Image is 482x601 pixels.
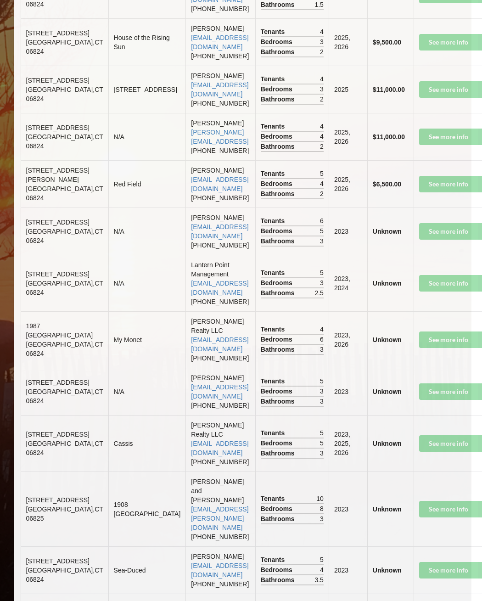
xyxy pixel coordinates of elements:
span: Tenants [261,555,287,564]
b: $6,500.00 [373,180,401,188]
span: Bedrooms [261,335,295,344]
span: 6 [320,335,324,344]
td: 2025, 2026 [329,113,367,160]
span: 2 [320,95,324,104]
span: [GEOGRAPHIC_DATA] , CT 06825 [26,506,103,522]
span: [STREET_ADDRESS] [26,379,90,386]
span: 3 [320,514,324,523]
span: [GEOGRAPHIC_DATA] , CT 06824 [26,133,103,150]
span: 4 [320,74,324,84]
b: Unknown [373,506,402,513]
td: 2023 [329,208,367,255]
a: [EMAIL_ADDRESS][DOMAIN_NAME] [191,34,248,51]
span: 6 [320,216,324,225]
span: Bedrooms [261,565,295,574]
span: Bathrooms [261,142,297,151]
span: Bedrooms [261,278,295,287]
td: Cassis [108,415,186,472]
span: 3 [320,397,324,406]
span: [GEOGRAPHIC_DATA] , CT 06824 [26,567,103,583]
span: [GEOGRAPHIC_DATA] , CT 06824 [26,388,103,404]
span: [STREET_ADDRESS] [26,29,90,37]
td: [PERSON_NAME] [PHONE_NUMBER] [185,546,255,594]
span: [STREET_ADDRESS] [26,496,90,504]
span: 4 [320,122,324,131]
span: [STREET_ADDRESS] [26,219,90,226]
b: $11,000.00 [373,86,405,93]
span: [STREET_ADDRESS] [26,431,90,438]
span: 3 [320,387,324,396]
span: 3.5 [314,575,323,584]
span: 4 [320,565,324,574]
span: 5 [320,555,324,564]
b: Unknown [373,280,402,287]
a: [PERSON_NAME][EMAIL_ADDRESS] [191,129,248,145]
span: 3 [320,449,324,458]
td: [PERSON_NAME] [PHONE_NUMBER] [185,113,255,160]
span: [GEOGRAPHIC_DATA] , CT 06824 [26,280,103,296]
td: 2023 [329,472,367,546]
span: [STREET_ADDRESS][PERSON_NAME] [26,167,90,183]
span: [GEOGRAPHIC_DATA] , CT 06824 [26,440,103,456]
span: Bathrooms [261,288,297,298]
span: 3 [320,236,324,246]
span: Bedrooms [261,226,295,236]
span: Bathrooms [261,95,297,104]
td: [PERSON_NAME] Realty LLC [PHONE_NUMBER] [185,415,255,472]
span: Bathrooms [261,189,297,198]
span: Bedrooms [261,504,295,513]
td: [PERSON_NAME] [PHONE_NUMBER] [185,66,255,113]
span: [STREET_ADDRESS] [26,557,90,565]
a: [EMAIL_ADDRESS][DOMAIN_NAME] [191,562,248,579]
a: [EMAIL_ADDRESS][DOMAIN_NAME] [191,336,248,353]
a: [EMAIL_ADDRESS][DOMAIN_NAME] [191,440,248,456]
span: 2 [320,47,324,56]
td: 2023 [329,546,367,594]
a: [EMAIL_ADDRESS][PERSON_NAME][DOMAIN_NAME] [191,506,248,531]
span: 5 [320,169,324,178]
span: 4 [320,325,324,334]
b: Unknown [373,388,402,395]
span: 3 [320,278,324,287]
span: Bedrooms [261,84,295,94]
td: Red Field [108,160,186,208]
span: 5 [320,268,324,277]
span: Bedrooms [261,37,295,46]
span: [GEOGRAPHIC_DATA] , CT 06824 [26,228,103,244]
td: [PERSON_NAME] [PHONE_NUMBER] [185,18,255,66]
span: 4 [320,179,324,188]
a: [EMAIL_ADDRESS][DOMAIN_NAME] [191,223,248,240]
span: 3 [320,84,324,94]
a: [EMAIL_ADDRESS][DOMAIN_NAME] [191,81,248,98]
span: Bedrooms [261,387,295,396]
span: Bathrooms [261,397,297,406]
td: [PERSON_NAME] and [PERSON_NAME] [PHONE_NUMBER] [185,472,255,546]
span: Bathrooms [261,575,297,584]
span: Tenants [261,428,287,438]
td: [PERSON_NAME] [PHONE_NUMBER] [185,160,255,208]
span: [GEOGRAPHIC_DATA] , CT 06824 [26,341,103,357]
span: 4 [320,27,324,36]
span: [STREET_ADDRESS] [26,124,90,131]
span: Bedrooms [261,132,295,141]
span: 5 [320,376,324,386]
span: Tenants [261,376,287,386]
a: [EMAIL_ADDRESS][DOMAIN_NAME] [191,383,248,400]
td: N/A [108,208,186,255]
b: $9,500.00 [373,39,401,46]
span: 10 [316,494,324,503]
span: Bedrooms [261,179,295,188]
td: N/A [108,368,186,415]
b: $11,000.00 [373,133,405,140]
span: 5 [320,428,324,438]
b: Unknown [373,440,402,447]
td: 2023, 2026 [329,311,367,368]
td: 2023, 2025, 2026 [329,415,367,472]
span: 8 [320,504,324,513]
span: Bathrooms [261,236,297,246]
span: [GEOGRAPHIC_DATA] , CT 06824 [26,39,103,55]
td: [PERSON_NAME] [PHONE_NUMBER] [185,208,255,255]
td: My Monet [108,311,186,368]
span: Tenants [261,74,287,84]
td: 1908 [GEOGRAPHIC_DATA] [108,472,186,546]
